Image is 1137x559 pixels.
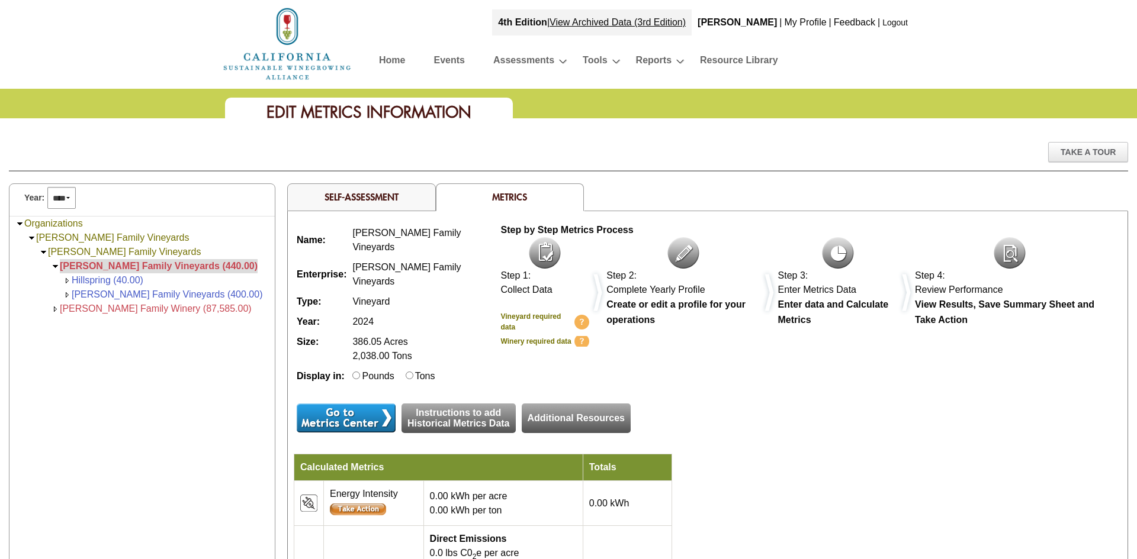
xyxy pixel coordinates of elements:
b: Enter data and Calculate Metrics [778,299,889,325]
td: Year: [294,312,349,332]
div: Take A Tour [1048,142,1128,162]
strong: 4th Edition [498,17,547,27]
span: Year: [24,192,44,204]
a: [PERSON_NAME] Family Vineyards [48,247,201,257]
a: Organizations [24,218,83,228]
a: Hillspring (40.00) [72,275,143,285]
img: dividers.png [898,270,915,315]
a: Home [379,52,405,73]
div: | [778,9,783,35]
td: Enterprise: [294,257,349,292]
a: Feedback [834,17,875,27]
div: | [876,9,881,35]
td: Totals [583,454,672,481]
a: Logout [882,18,908,27]
td: Size: [294,332,349,366]
img: icon-complete-profile.png [667,237,699,269]
div: | [828,9,833,35]
td: Name: [294,223,349,257]
span: [PERSON_NAME] Family Vineyards [352,262,461,286]
b: [PERSON_NAME] [698,17,777,27]
a: Vineyard required data [501,311,590,332]
div: Step 4: Review Performance [915,269,1104,297]
span: Edit Metrics Information [266,102,471,122]
b: Step by Step Metrics Process [501,225,634,235]
a: Assessments [493,52,554,73]
a: View Archived Data (3rd Edition) [550,17,686,27]
td: Calculated Metrics [294,454,583,481]
a: Events [433,52,464,73]
span: 0.00 kWh [589,498,629,508]
img: Collapse Organizations [15,219,24,228]
a: [PERSON_NAME] Family Vineyards (400.00) [72,289,262,299]
div: Step 3: Enter Metrics Data [778,269,898,297]
a: Reports [636,52,672,73]
label: Pounds [362,371,394,381]
span: Vineyard [352,296,390,306]
a: [PERSON_NAME] Family Winery (87,585.00) [60,303,252,314]
td: Type: [294,292,349,312]
a: Self-Assessment [325,190,399,203]
a: Additional Resources [522,403,631,433]
a: Tools [583,52,607,73]
span: 2024 [352,316,374,327]
b: Vineyard required data [501,312,561,331]
input: Submit [330,503,386,515]
input: Submit [297,403,396,432]
img: icon-review.png [994,237,1026,269]
img: icon-metrics.png [822,237,854,269]
span: 386.05 Acres 2,038.00 Tons [352,337,412,361]
img: icon_resources_energy-2.png [300,495,317,512]
a: Winery required data [501,336,589,347]
b: Direct Emissions [430,534,507,544]
td: Energy Intensity [324,481,424,526]
div: | [492,9,692,35]
a: [PERSON_NAME] Family Vineyards [36,232,189,243]
img: Collapse Trefethen Family Vineyards [27,234,36,243]
a: [PERSON_NAME] Family Vineyards (440.00) [60,261,258,271]
img: logo_cswa2x.png [222,6,352,82]
td: Display in: [294,366,349,386]
b: Create or edit a profile for your operations [606,299,746,325]
img: dividers.png [760,270,778,315]
b: Winery required data [501,337,571,345]
span: [PERSON_NAME] Family Vineyards [352,228,461,252]
div: Step 2: Complete Yearly Profile [606,269,760,297]
a: Resource Library [700,52,778,73]
img: Collapse <span class='AgFacilityColorRed'>Trefethen Family Vineyards (440.00)</span> [51,262,60,271]
label: Tons [415,371,435,381]
span: Metrics [492,190,527,203]
span: 0.00 kWh per acre 0.00 kWh per ton [430,491,508,515]
a: My Profile [784,17,826,27]
b: View Results, Save Summary Sheet and Take Action [915,299,1094,325]
a: Instructions to addHistorical Metrics Data [402,403,516,433]
img: Collapse Trefethen Family Vineyards [39,248,48,257]
div: Step 1: Collect Data [501,269,590,297]
img: icon-collect-data.png [529,237,561,269]
img: dividers.png [589,270,606,315]
a: Home [222,38,352,48]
